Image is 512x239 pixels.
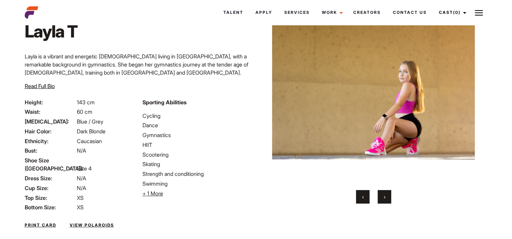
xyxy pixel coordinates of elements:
span: Bottom Size: [25,203,75,211]
span: 60 cm [77,108,92,115]
a: Apply [249,3,278,22]
span: N/A [77,185,86,191]
span: Height: [25,98,75,106]
span: Dark Blonde [77,128,106,135]
p: Layla is a vibrant and energetic [DEMOGRAPHIC_DATA] living in [GEOGRAPHIC_DATA], with a remarkabl... [25,52,252,109]
span: Caucasian [77,138,102,144]
span: Shoe Size ([GEOGRAPHIC_DATA]): [25,156,75,172]
span: Read Full Bio [25,83,55,89]
span: (0) [453,10,460,15]
span: Cup Size: [25,184,75,192]
li: Scootering [142,151,252,159]
img: cropped-aefm-brand-fav-22-square.png [25,6,38,19]
li: Strength and conditioning [142,170,252,178]
a: Print Card [25,222,56,228]
span: Bust: [25,147,75,155]
li: Dance [142,121,252,129]
img: 0B5A9025 [272,3,475,182]
a: Creators [347,3,386,22]
span: Next [384,193,385,200]
span: Previous [362,193,364,200]
h1: Layla T [25,21,80,42]
a: View Polaroids [70,222,114,228]
a: Cast(0) [432,3,470,22]
span: 143 cm [77,99,95,106]
li: Cycling [142,112,252,120]
span: Top Size: [25,194,75,202]
a: Services [278,3,315,22]
a: Work [315,3,347,22]
span: XS [77,194,84,201]
span: Blue / Grey [77,118,103,125]
img: Burger icon [475,9,483,17]
li: HIIT [142,141,252,149]
span: Dress Size: [25,174,75,182]
span: N/A [77,175,86,182]
span: [MEDICAL_DATA]: [25,117,75,126]
li: Gymnastics [142,131,252,139]
span: + 1 More [142,190,163,197]
span: XS [77,204,84,211]
a: Talent [217,3,249,22]
a: Contact Us [386,3,432,22]
li: Skating [142,160,252,168]
span: Ethnicity: [25,137,75,145]
button: Read Full Bio [25,82,55,90]
span: N/A [77,147,86,154]
strong: Sporting Abilities [142,99,186,106]
span: Size 4 [77,165,92,172]
span: Hair Color: [25,127,75,135]
li: Swimming [142,180,252,188]
span: Waist: [25,108,75,116]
